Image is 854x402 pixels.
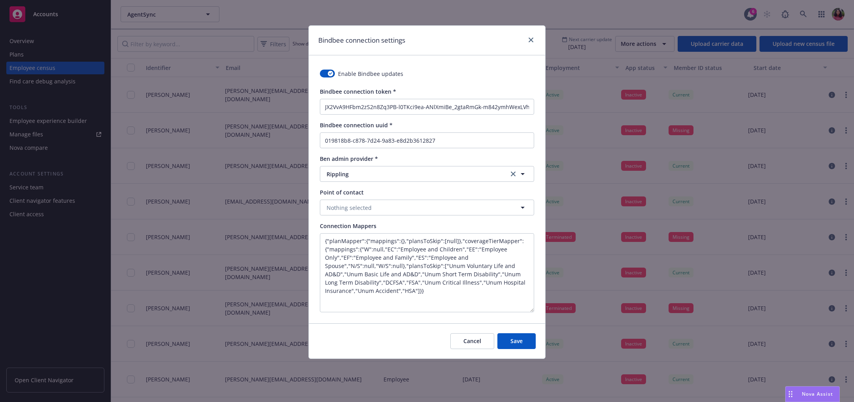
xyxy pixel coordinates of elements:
span: Rippling [327,170,499,178]
span: Cancel [463,337,481,345]
a: clear selection [508,169,518,179]
input: Enter connection uuid [320,133,534,148]
h1: Bindbee connection settings [318,35,405,45]
span: Connection Mappers [320,222,376,230]
span: Bindbee connection uuid * [320,121,393,129]
button: Ripplingclear selection [320,166,534,182]
span: Save [510,337,523,345]
input: Enter connection token [320,99,534,114]
button: Nova Assist [785,386,840,402]
button: Cancel [450,333,494,349]
textarea: Enter connection mapping JSON schema [320,233,534,312]
span: Nothing selected [327,204,372,212]
span: Enable Bindbee updates [338,70,403,78]
span: Point of contact [320,189,364,196]
button: Save [497,333,536,349]
span: Ben admin provider * [320,155,378,162]
span: Bindbee connection token * [320,88,396,95]
button: Nothing selected [320,200,534,215]
span: Nova Assist [802,391,833,397]
div: Drag to move [786,387,795,402]
a: close [526,35,536,45]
